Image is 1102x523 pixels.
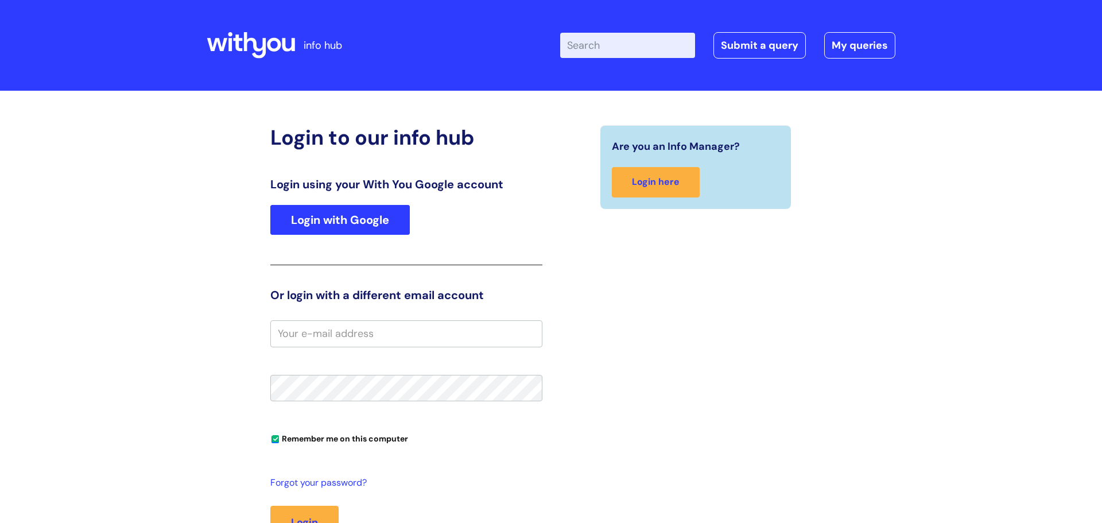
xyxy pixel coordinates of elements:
a: My queries [824,32,895,59]
a: Login here [612,167,700,197]
span: Are you an Info Manager? [612,137,740,156]
p: info hub [304,36,342,55]
h3: Login using your With You Google account [270,177,542,191]
label: Remember me on this computer [270,431,408,444]
h3: Or login with a different email account [270,288,542,302]
input: Your e-mail address [270,320,542,347]
a: Login with Google [270,205,410,235]
input: Search [560,33,695,58]
h2: Login to our info hub [270,125,542,150]
a: Submit a query [713,32,806,59]
input: Remember me on this computer [271,436,279,443]
a: Forgot your password? [270,475,537,491]
div: You can uncheck this option if you're logging in from a shared device [270,429,542,447]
